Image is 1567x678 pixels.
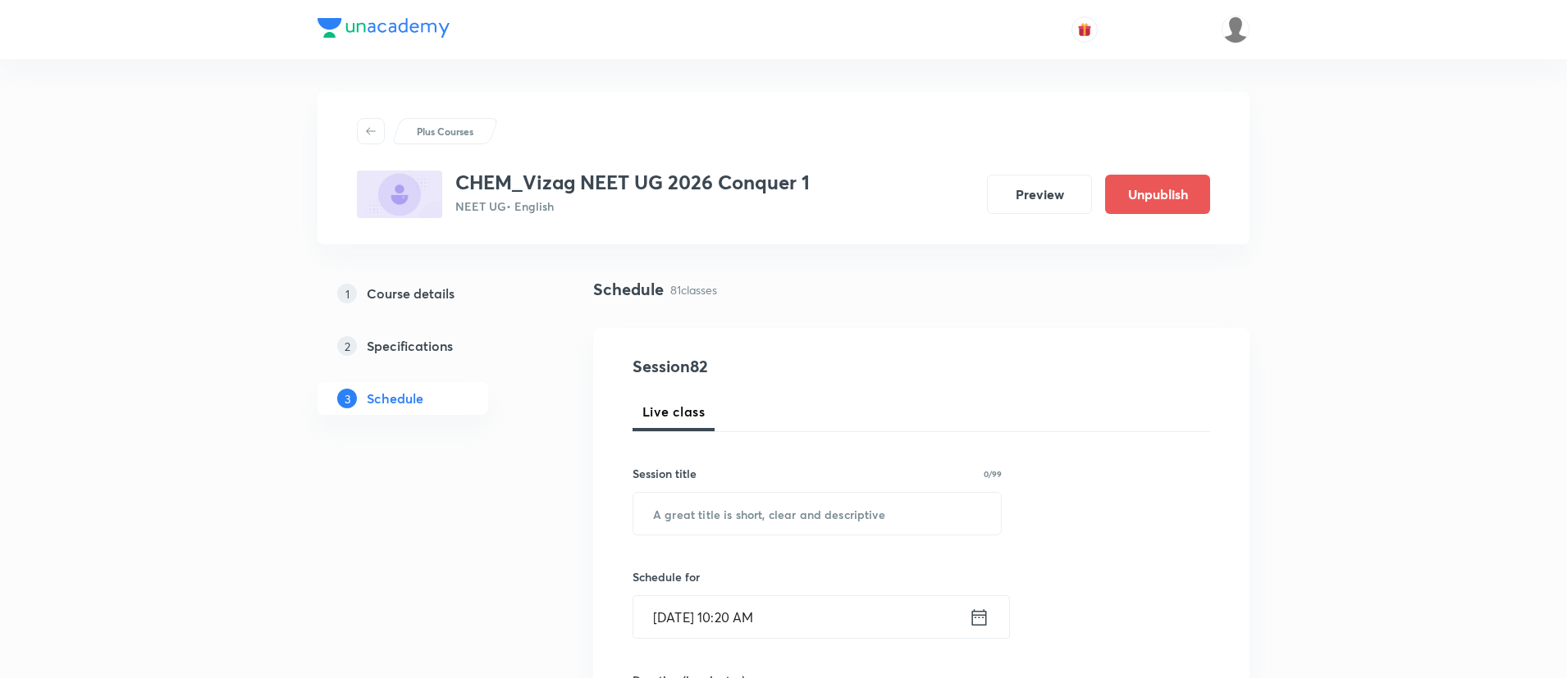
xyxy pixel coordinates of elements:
h4: Session 82 [633,354,932,379]
h3: CHEM_Vizag NEET UG 2026 Conquer 1 [455,171,810,194]
p: Plus Courses [417,124,473,139]
img: avatar [1077,22,1092,37]
p: 2 [337,336,357,356]
h5: Schedule [367,389,423,408]
img: karthik [1222,16,1249,43]
h6: Schedule for [633,568,1002,585]
button: avatar [1071,16,1098,43]
button: Preview [987,175,1092,214]
p: 0/99 [984,470,1002,478]
p: NEET UG • English [455,198,810,215]
h4: Schedule [593,277,664,302]
p: 3 [337,389,357,408]
img: Company Logo [318,18,450,38]
p: 1 [337,284,357,303]
h6: Session title [633,465,697,482]
a: 1Course details [318,277,541,310]
img: 08E5B509-367B-4BBF-A9EF-DDBACC7F116E_plus.png [357,171,442,218]
button: Unpublish [1105,175,1210,214]
a: 2Specifications [318,330,541,362]
a: Company Logo [318,18,450,42]
input: A great title is short, clear and descriptive [633,493,1001,535]
p: 81 classes [670,281,717,298]
h5: Course details [367,284,455,303]
h5: Specifications [367,336,453,356]
span: Live class [642,402,705,421]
